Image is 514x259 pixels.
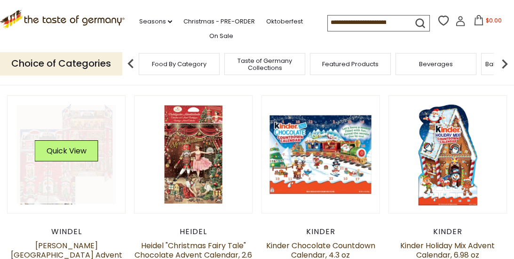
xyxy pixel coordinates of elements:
[266,16,303,27] a: Oktoberfest
[121,54,140,73] img: previous arrow
[388,227,507,236] div: Kinder
[419,61,453,68] a: Beverages
[322,61,379,68] a: Featured Products
[35,140,98,161] button: Quick View
[227,57,302,71] a: Taste of Germany Collections
[389,96,506,213] img: Kinder Holiday Mix Advent Calendar, 6.98 oz
[486,16,502,24] span: $0.00
[209,31,233,41] a: On Sale
[8,96,125,213] img: Windel Manor House Advent Calendar, 2.6 oz
[261,227,380,236] div: Kinder
[495,54,514,73] img: next arrow
[467,15,507,29] button: $0.00
[183,16,255,27] a: Christmas - PRE-ORDER
[262,96,380,213] img: Kinder Chocolate Countdown Calendar, 4.3 oz
[7,227,126,236] div: Windel
[152,61,206,68] a: Food By Category
[139,16,172,27] a: Seasons
[134,227,253,236] div: Heidel
[134,96,252,213] img: Heidel "Christmas Fairy Tale" Chocolate Advent Calendar, 2.6 oz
